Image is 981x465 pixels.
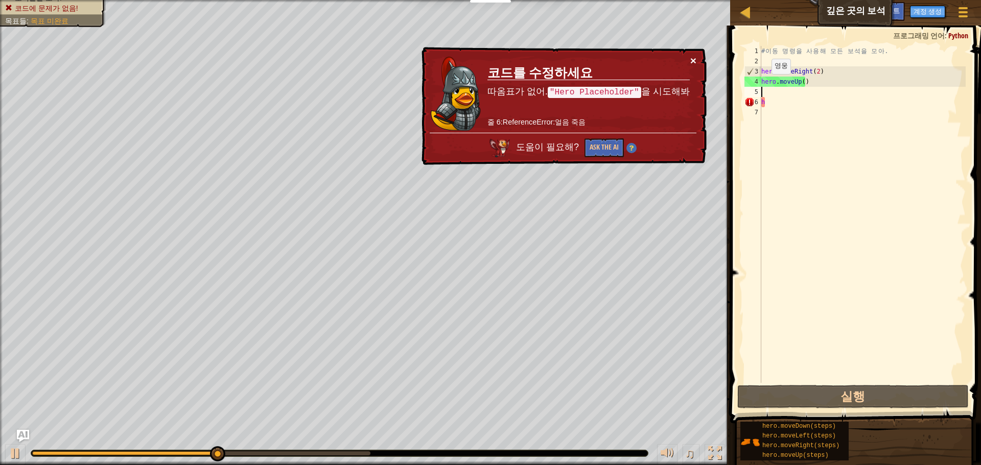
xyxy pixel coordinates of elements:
p: 줄 6:ReferenceError:얼음 죽음 [487,117,690,128]
img: duck_hattori.png [430,57,481,131]
div: 5 [744,87,761,97]
div: 1 [744,46,761,56]
div: 3 [745,66,761,77]
span: hero.moveLeft(steps) [762,432,836,439]
span: hero.moveUp(steps) [762,452,829,459]
div: 4 [744,77,761,87]
span: hero.moveRight(steps) [762,442,839,449]
button: Ask AI [853,2,880,21]
span: : [27,17,31,25]
button: 게임 메뉴 보이기 [950,2,976,26]
span: 프로그래밍 언어 [893,31,945,40]
span: 목표 미완료 [31,17,68,25]
button: × [690,55,696,66]
span: 도움이 필요해? [516,142,581,153]
span: : [945,31,948,40]
p: 따옴표가 없어. 을 시도해봐 [487,85,690,99]
button: Ask the AI [585,138,624,157]
code: 영웅 [775,62,788,70]
span: 힌트 [885,6,900,15]
code: "Hero Placeholder" [548,87,641,98]
img: Hint [626,143,637,153]
div: 6 [744,97,761,107]
button: 전체화면 전환 [705,444,725,465]
button: 실행 [737,385,969,408]
span: hero.moveDown(steps) [762,423,836,430]
span: Python [948,31,968,40]
div: 2 [744,56,761,66]
span: ♫ [685,446,695,461]
button: Ask AI [17,430,29,442]
button: 계정 생성 [910,6,945,18]
h3: 코드를 수정하세요 [487,66,690,80]
span: 목표들 [5,17,27,25]
span: Ask AI [858,6,875,15]
button: Ctrl + P: Play [5,444,26,465]
div: 7 [744,107,761,117]
button: 소리 조절 [657,444,678,465]
img: portrait.png [740,432,760,452]
img: AI [489,139,510,157]
li: 코드에 문제가 없음! [5,3,98,13]
button: ♫ [683,444,700,465]
span: 코드에 문제가 없음! [15,4,78,12]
